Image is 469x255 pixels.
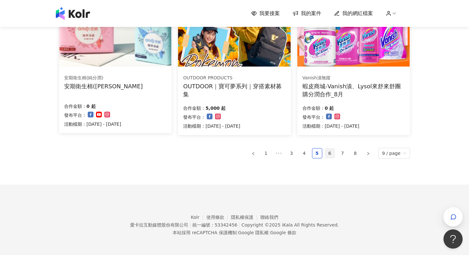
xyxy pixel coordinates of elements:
[261,148,271,158] a: 1
[64,75,143,81] div: 安期衛生棉(純分潤)
[274,148,284,158] span: •••
[302,75,405,81] div: Vanish漬無蹤
[64,82,143,90] div: 安期衛生棉([PERSON_NAME]
[312,148,322,158] li: 5
[312,148,322,158] a: 5
[299,148,309,158] li: 4
[56,7,90,20] img: logo
[251,152,255,155] span: left
[293,10,321,17] a: 我的案件
[334,10,373,17] a: 我的網紅檔案
[231,215,260,220] a: 隱私權保護
[192,222,237,227] div: 統一編號：53342456
[238,230,269,235] a: Google 隱私權
[183,75,285,81] div: OUTDOOR PRODUCTS
[64,111,86,119] p: 發布平台：
[363,148,373,158] button: right
[237,230,238,235] span: |
[287,148,296,158] a: 3
[173,229,296,236] span: 本站採用 reCAPTCHA 保護機制
[302,82,405,98] div: 蝦皮商城-Vanish漬、Lysol來舒來舒團購分潤合作_8月
[302,122,360,130] p: 活動檔期：[DATE] - [DATE]
[190,222,191,227] span: |
[382,148,406,158] span: 9 / page
[191,215,206,220] a: Kolr
[251,10,280,17] a: 我要接案
[443,229,463,249] iframe: Help Scout Beacon - Open
[248,148,258,158] li: Previous Page
[239,222,240,227] span: |
[342,10,373,17] span: 我的網紅檔案
[64,102,86,110] p: 合作金額：
[183,113,205,121] p: 發布平台：
[282,222,293,227] a: iKala
[269,230,270,235] span: |
[325,148,335,158] a: 6
[205,104,226,112] p: 5,000 起
[300,148,309,158] a: 4
[259,10,280,17] span: 我要接案
[302,104,325,112] p: 合作金額：
[242,222,339,227] div: Copyright © 2025 All Rights Reserved.
[338,148,347,158] a: 7
[274,148,284,158] li: Previous 5 Pages
[351,148,360,158] a: 8
[301,10,321,17] span: 我的案件
[130,222,188,227] div: 愛卡拉互動媒體股份有限公司
[261,148,271,158] li: 1
[363,148,373,158] li: Next Page
[260,215,278,220] a: 聯絡我們
[302,113,325,121] p: 發布平台：
[183,122,240,130] p: 活動檔期：[DATE] - [DATE]
[248,148,258,158] button: left
[64,120,121,128] p: 活動檔期：[DATE] - [DATE]
[270,230,296,235] a: Google 條款
[325,104,334,112] p: 0 起
[378,148,410,159] div: Page Size
[206,215,231,220] a: 使用條款
[183,82,286,98] div: OUTDOOR｜寶可夢系列｜穿搭素材募集
[366,152,370,155] span: right
[183,104,205,112] p: 合作金額：
[86,102,96,110] p: 0 起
